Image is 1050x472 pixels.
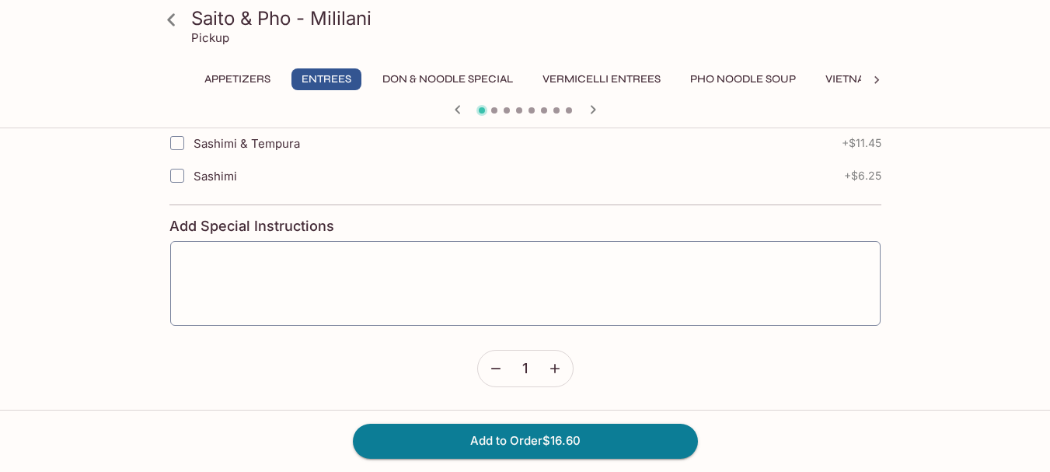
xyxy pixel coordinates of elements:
span: 1 [522,360,528,377]
h4: Add Special Instructions [169,218,881,235]
span: Sashimi [194,169,237,184]
span: + $11.45 [842,137,881,149]
button: Pho Noodle Soup [682,68,804,90]
button: Vermicelli Entrees [534,68,669,90]
button: Appetizers [196,68,279,90]
button: Add to Order$16.60 [353,424,698,458]
button: Vietnamese Sandwiches [817,68,981,90]
p: Pickup [191,30,229,45]
h3: Saito & Pho - Mililani [191,6,886,30]
button: Entrees [291,68,361,90]
span: + $6.25 [844,170,881,182]
button: Don & Noodle Special [374,68,522,90]
span: Sashimi & Tempura [194,136,300,151]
